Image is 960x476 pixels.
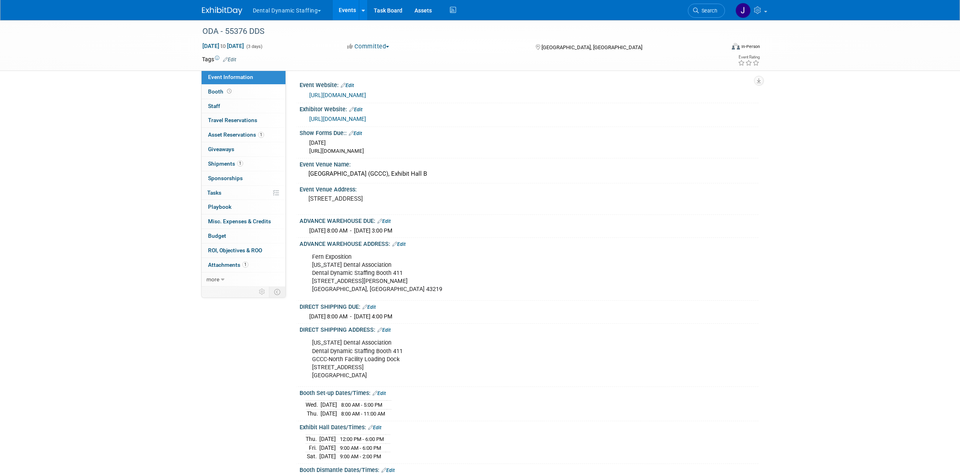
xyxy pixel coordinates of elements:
[300,238,758,248] div: ADVANCE WAREHOUSE ADDRESS:
[206,276,219,283] span: more
[306,335,670,383] div: [US_STATE] Dental Association Dental Dynamic Staffing Booth 411 GCCC-North Facility Loading Dock ...
[309,227,392,234] span: [DATE] 8:00 AM - [DATE] 3:00 PM
[306,168,752,180] div: [GEOGRAPHIC_DATA] (GCCC), Exhibit Hall B
[202,243,285,258] a: ROI, Objectives & ROO
[208,146,234,152] span: Giveaways
[738,55,760,59] div: Event Rating
[392,241,406,247] a: Edit
[219,43,227,49] span: to
[208,204,231,210] span: Playbook
[246,44,262,49] span: (3 days)
[373,391,386,396] a: Edit
[208,247,262,254] span: ROI, Objectives & ROO
[309,139,326,146] span: [DATE]
[202,200,285,214] a: Playbook
[202,7,242,15] img: ExhibitDay
[300,324,758,334] div: DIRECT SHIPPING ADDRESS:
[202,258,285,272] a: Attachments1
[341,411,385,417] span: 8:00 AM - 11:00 AM
[306,443,319,452] td: Fri.
[349,131,362,136] a: Edit
[541,44,642,50] span: [GEOGRAPHIC_DATA], [GEOGRAPHIC_DATA]
[306,452,319,461] td: Sat.
[208,88,233,95] span: Booth
[208,74,253,80] span: Event Information
[207,189,221,196] span: Tasks
[319,443,336,452] td: [DATE]
[300,421,758,432] div: Exhibit Hall Dates/Times:
[306,249,670,297] div: Fern Exposition [US_STATE] Dental Association Dental Dynamic Staffing Booth 411 [STREET_ADDRESS][...
[202,128,285,142] a: Asset Reservations1
[202,186,285,200] a: Tasks
[349,107,362,112] a: Edit
[208,117,257,123] span: Travel Reservations
[319,435,336,444] td: [DATE]
[741,44,760,50] div: In-Person
[340,436,384,442] span: 12:00 PM - 6:00 PM
[381,468,395,473] a: Edit
[208,131,264,138] span: Asset Reservations
[202,55,236,63] td: Tags
[202,157,285,171] a: Shipments1
[202,272,285,287] a: more
[208,103,220,109] span: Staff
[300,79,758,89] div: Event Website:
[308,195,482,202] pre: [STREET_ADDRESS]
[202,229,285,243] a: Budget
[300,387,758,397] div: Booth Set-up Dates/Times:
[242,262,248,268] span: 1
[362,304,376,310] a: Edit
[306,409,321,418] td: Thu.
[237,160,243,166] span: 1
[341,402,382,408] span: 8:00 AM - 5:00 PM
[340,445,381,451] span: 9:00 AM - 6:00 PM
[300,301,758,311] div: DIRECT SHIPPING DUE:
[306,435,319,444] td: Thu.
[377,327,391,333] a: Edit
[200,24,713,39] div: ODA - 55376 DDS
[309,116,366,122] a: [URL][DOMAIN_NAME]
[368,425,381,430] a: Edit
[688,4,725,18] a: Search
[255,287,269,297] td: Personalize Event Tab Strip
[340,453,381,459] span: 9:00 AM - 2:00 PM
[202,142,285,156] a: Giveaways
[208,233,226,239] span: Budget
[208,175,243,181] span: Sponsorships
[732,43,740,50] img: Format-Inperson.png
[208,160,243,167] span: Shipments
[300,103,758,114] div: Exhibitor Website:
[321,401,337,409] td: [DATE]
[300,183,758,193] div: Event Venue Address:
[309,92,366,98] a: [URL][DOMAIN_NAME]
[300,127,758,137] div: Show Forms Due::
[202,85,285,99] a: Booth
[300,215,758,225] div: ADVANCE WAREHOUSE DUE:
[225,88,233,94] span: Booth not reserved yet
[341,83,354,88] a: Edit
[202,99,285,113] a: Staff
[677,42,760,54] div: Event Format
[202,42,244,50] span: [DATE] [DATE]
[202,214,285,229] a: Misc. Expenses & Credits
[300,464,758,474] div: Booth Dismantle Dates/Times:
[300,158,758,168] div: Event Venue Name:
[202,70,285,84] a: Event Information
[319,452,336,461] td: [DATE]
[699,8,717,14] span: Search
[306,401,321,409] td: Wed.
[735,3,751,18] img: Justin Newborn
[258,132,264,138] span: 1
[309,313,392,320] span: [DATE] 8:00 AM - [DATE] 4:00 PM
[269,287,285,297] td: Toggle Event Tabs
[309,148,752,155] div: [URL][DOMAIN_NAME]
[321,409,337,418] td: [DATE]
[208,218,271,224] span: Misc. Expenses & Credits
[377,218,391,224] a: Edit
[202,113,285,127] a: Travel Reservations
[202,171,285,185] a: Sponsorships
[344,42,392,51] button: Committed
[223,57,236,62] a: Edit
[208,262,248,268] span: Attachments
